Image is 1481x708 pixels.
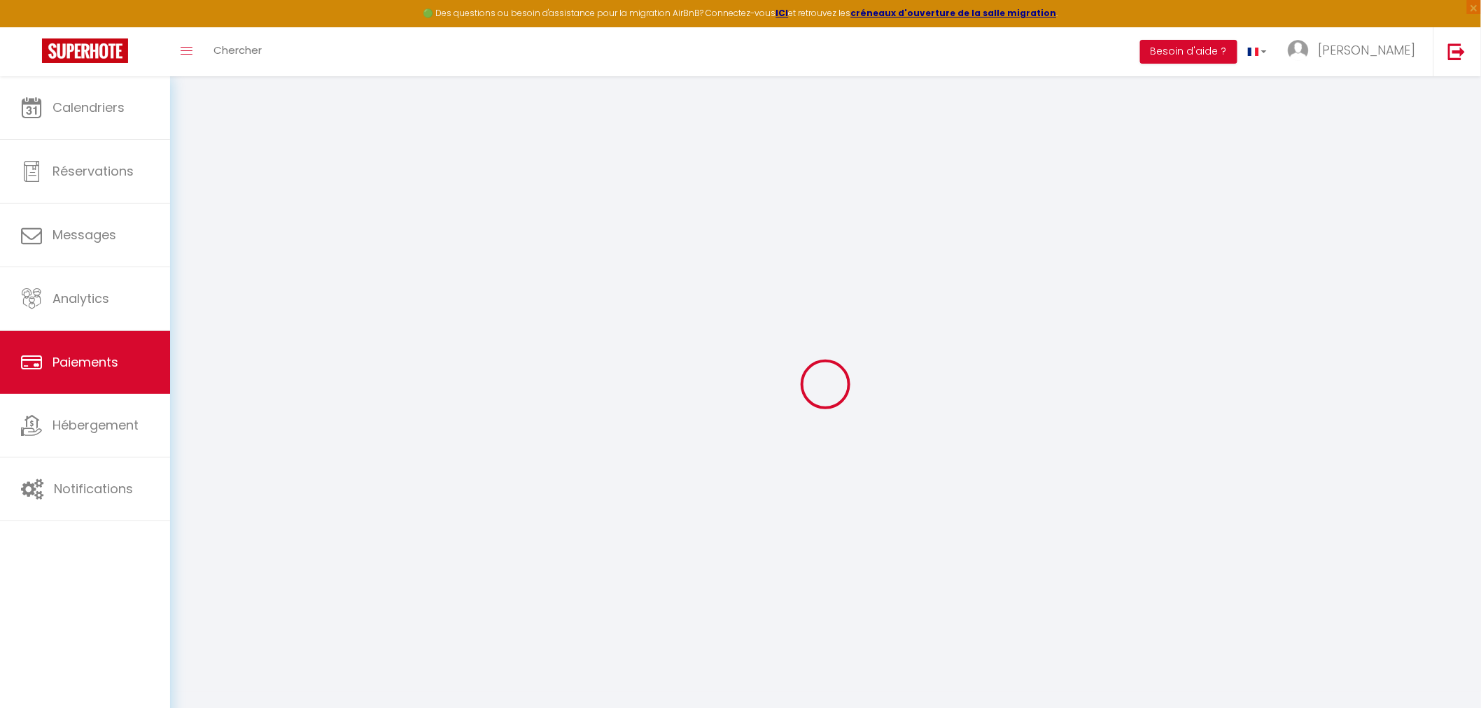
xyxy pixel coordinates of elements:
span: Chercher [213,43,262,57]
span: Notifications [54,480,133,497]
span: Paiements [52,353,118,371]
span: Messages [52,226,116,243]
span: Analytics [52,290,109,307]
a: ... [PERSON_NAME] [1277,27,1433,76]
iframe: Chat [1422,645,1471,698]
img: logout [1448,43,1466,60]
span: Hébergement [52,416,139,434]
a: ICI [776,7,789,19]
button: Besoin d'aide ? [1140,40,1237,64]
span: [PERSON_NAME] [1318,41,1416,59]
span: Calendriers [52,99,125,116]
a: créneaux d'ouverture de la salle migration [851,7,1057,19]
button: Ouvrir le widget de chat LiveChat [11,6,53,48]
a: Chercher [203,27,272,76]
img: ... [1288,40,1309,61]
img: Super Booking [42,38,128,63]
span: Réservations [52,162,134,180]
